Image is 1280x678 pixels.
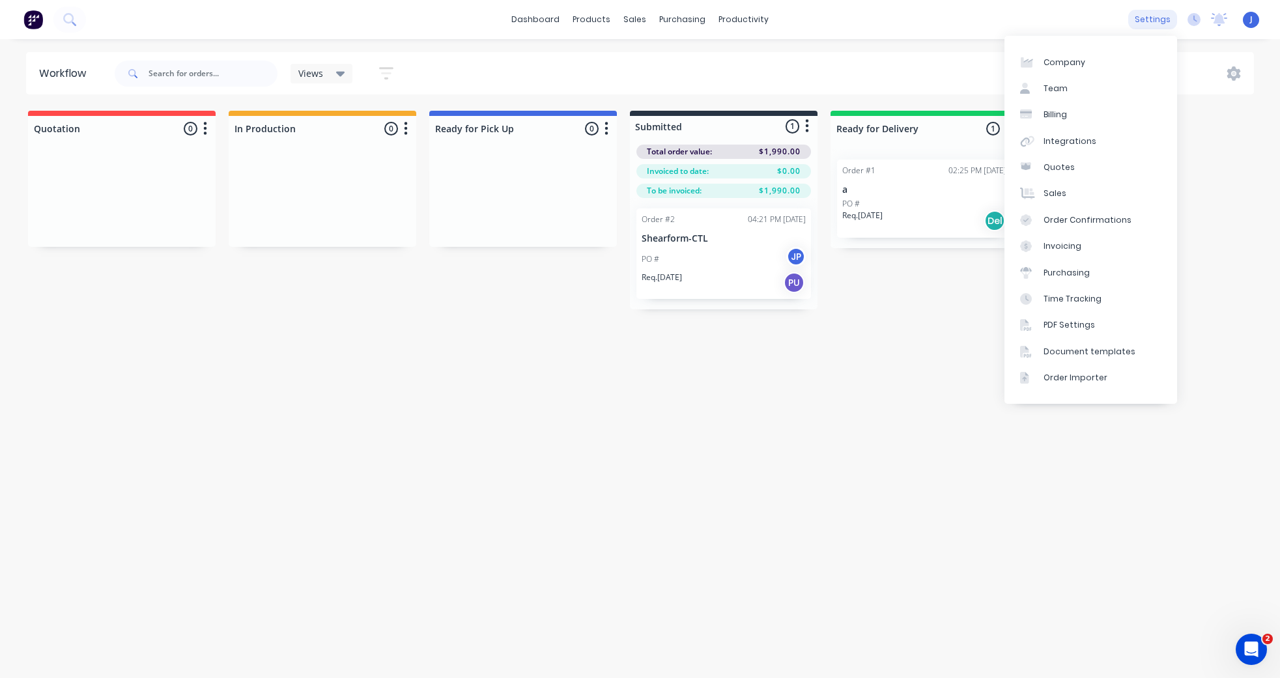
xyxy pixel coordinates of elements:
[948,165,1006,177] div: 02:25 PM [DATE]
[647,146,712,158] span: Total order value:
[647,185,702,197] span: To be invoiced:
[566,10,617,29] div: products
[1004,154,1177,180] a: Quotes
[298,66,323,80] span: Views
[1004,365,1177,391] a: Order Importer
[1004,207,1177,233] a: Order Confirmations
[39,66,92,81] div: Workflow
[1044,188,1066,199] div: Sales
[149,61,277,87] input: Search for orders...
[759,185,801,197] span: $1,990.00
[1004,102,1177,128] a: Billing
[842,210,883,221] p: Req. [DATE]
[642,233,806,244] p: Shearform-CTL
[1044,319,1095,331] div: PDF Settings
[653,10,712,29] div: purchasing
[1004,312,1177,338] a: PDF Settings
[1044,293,1102,305] div: Time Tracking
[1236,634,1267,665] iframe: Intercom live chat
[984,210,1005,231] div: Del
[23,10,43,29] img: Factory
[1128,10,1177,29] div: settings
[1044,346,1135,358] div: Document templates
[1044,267,1090,279] div: Purchasing
[786,247,806,266] div: JP
[642,214,675,225] div: Order #2
[1044,240,1081,252] div: Invoicing
[647,165,709,177] span: Invoiced to date:
[636,208,811,299] div: Order #204:21 PM [DATE]Shearform-CTLPO #JPReq.[DATE]PU
[837,160,1012,238] div: Order #102:25 PM [DATE]aPO #Req.[DATE]Del
[1004,49,1177,75] a: Company
[505,10,566,29] a: dashboard
[759,146,801,158] span: $1,990.00
[842,184,1006,195] p: a
[1004,76,1177,102] a: Team
[1004,339,1177,365] a: Document templates
[842,198,860,210] p: PO #
[1004,180,1177,206] a: Sales
[617,10,653,29] div: sales
[1044,109,1067,120] div: Billing
[1044,135,1096,147] div: Integrations
[842,165,875,177] div: Order #1
[1044,162,1075,173] div: Quotes
[1044,372,1107,384] div: Order Importer
[784,272,804,293] div: PU
[1004,233,1177,259] a: Invoicing
[1044,57,1085,68] div: Company
[712,10,775,29] div: productivity
[1044,214,1131,226] div: Order Confirmations
[642,253,659,265] p: PO #
[642,272,682,283] p: Req. [DATE]
[1004,128,1177,154] a: Integrations
[1004,259,1177,285] a: Purchasing
[1262,634,1273,644] span: 2
[777,165,801,177] span: $0.00
[1250,14,1253,25] span: J
[1004,286,1177,312] a: Time Tracking
[748,214,806,225] div: 04:21 PM [DATE]
[1044,83,1068,94] div: Team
